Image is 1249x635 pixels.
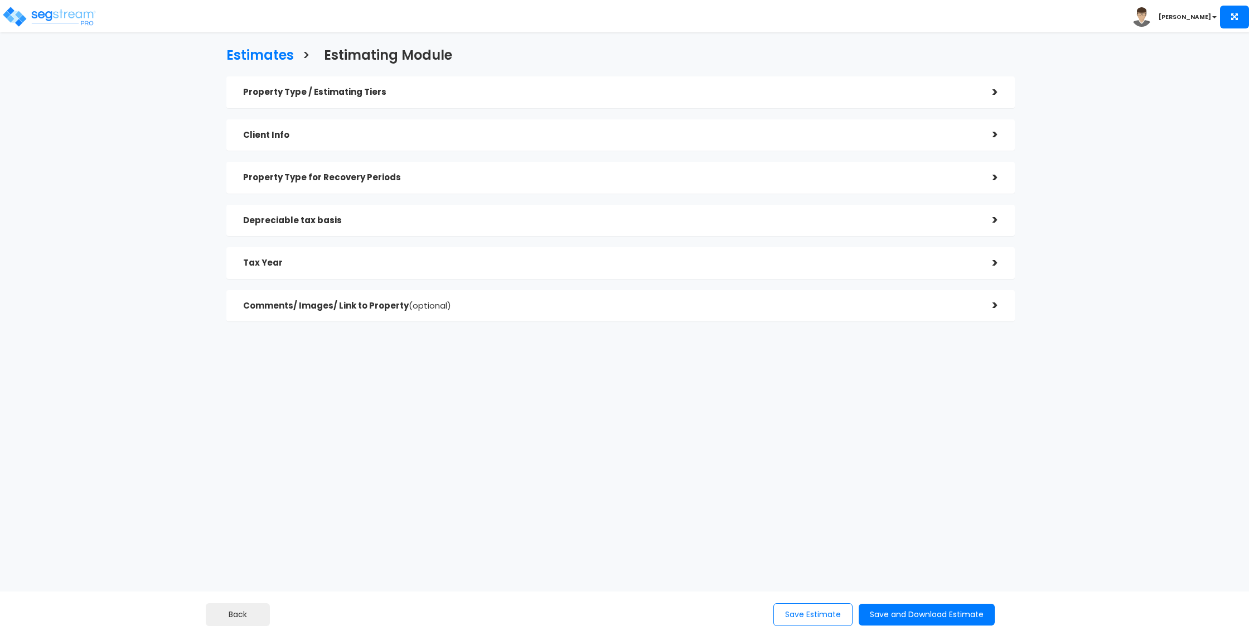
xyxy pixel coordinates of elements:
span: (optional) [409,300,451,311]
h5: Client Info [243,131,976,140]
img: avatar.png [1132,7,1151,27]
div: > [976,84,998,101]
h5: Tax Year [243,258,976,268]
div: > [976,254,998,272]
h5: Comments/ Images/ Link to Property [243,301,976,311]
div: > [976,211,998,229]
h5: Property Type / Estimating Tiers [243,88,976,97]
button: Save Estimate [773,603,853,626]
h5: Property Type for Recovery Periods [243,173,976,182]
a: Estimating Module [316,37,452,71]
div: > [976,297,998,314]
h3: > [302,48,310,65]
img: logo_pro_r.png [2,6,96,28]
a: Estimates [218,37,294,71]
div: > [976,169,998,186]
button: Save and Download Estimate [859,604,995,626]
h3: Estimating Module [324,48,452,65]
h5: Depreciable tax basis [243,216,976,225]
h3: Estimates [226,48,294,65]
b: [PERSON_NAME] [1159,13,1211,21]
div: > [976,126,998,143]
a: Back [206,603,270,626]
